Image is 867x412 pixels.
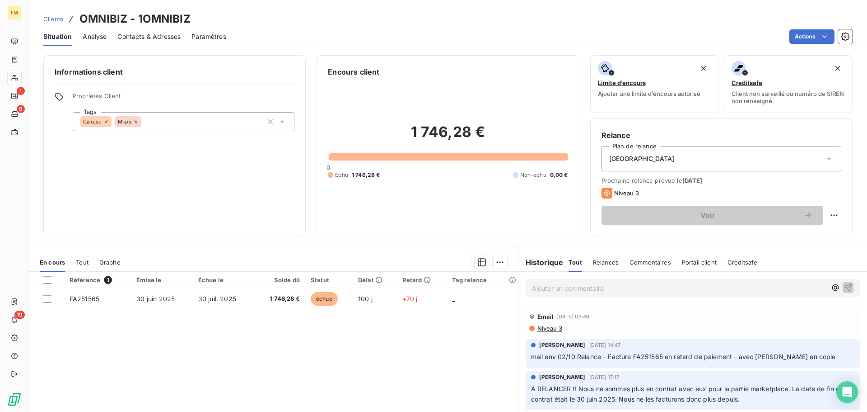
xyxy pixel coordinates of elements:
span: 1 746,28 € [352,171,380,179]
span: Niveau 3 [614,189,639,197]
div: FM [7,5,22,20]
span: mail env 02/10 Relance – Facture FA251565 en retard de paiement - avec [PERSON_NAME] en copie [531,353,836,360]
div: Émise le [136,276,187,284]
span: Client non surveillé ou numéro de SIREN non renseigné. [732,90,845,104]
span: En cours [40,259,65,266]
span: 100 j [358,295,373,303]
div: Open Intercom Messenger [836,381,858,403]
button: Actions [789,29,834,44]
h6: Encours client [328,66,379,77]
span: Ajouter une limite d’encours autorisé [598,90,700,97]
span: Voir [612,212,803,219]
span: Calipso [83,119,102,124]
h2: 1 746,28 € [328,123,568,150]
span: Prochaine relance prévue le [601,177,841,184]
span: 0 [326,164,330,171]
h3: OMNIBIZ - 1OMNIBIZ [79,11,191,27]
h6: Relance [601,130,841,141]
span: Propriétés Client [73,92,294,105]
span: +70 j [402,295,418,303]
img: Logo LeanPay [7,392,22,407]
span: 1 746,28 € [259,294,300,303]
span: Échu [335,171,348,179]
span: Paramètres [191,32,226,41]
span: Mkps [118,119,131,124]
button: CreditsafeClient non surveillé ou numéro de SIREN non renseigné. [724,55,853,113]
span: [DATE] 14:47 [589,342,621,348]
span: échue [311,292,338,306]
span: [DATE] 09:46 [556,314,589,319]
span: [DATE] [682,177,703,184]
span: Tout [569,259,582,266]
span: 30 juin 2025 [136,295,175,303]
span: 0,00 € [550,171,568,179]
span: 1 [104,276,112,284]
span: 1 [17,87,25,95]
div: Référence [70,276,126,284]
span: [GEOGRAPHIC_DATA] [609,154,675,163]
span: _ [452,295,455,303]
span: Situation [43,32,72,41]
span: Creditsafe [727,259,758,266]
span: Clients [43,15,63,23]
h6: Informations client [55,66,294,77]
span: A RELANCER !! Nous ne sommes plus en contrat avec eux pour la partie marketplace. La date de fin ... [531,385,846,403]
span: [PERSON_NAME] [539,341,586,349]
span: Limite d’encours [598,79,646,86]
button: Limite d’encoursAjouter une limite d’encours autorisé [590,55,719,113]
div: Échue le [198,276,248,284]
div: Solde dû [259,276,300,284]
span: Analyse [83,32,107,41]
span: Email [537,313,554,320]
div: Retard [402,276,441,284]
span: FA251565 [70,295,99,303]
button: Voir [601,206,823,225]
input: Ajouter une valeur [141,118,149,126]
span: Tout [76,259,89,266]
a: Clients [43,14,63,24]
span: 8 [17,105,25,113]
h6: Historique [518,257,564,268]
span: Non-échu [520,171,546,179]
span: 30 juil. 2025 [198,295,236,303]
div: Délai [358,276,392,284]
span: Commentaires [629,259,671,266]
div: Tag relance [452,276,513,284]
span: Niveau 3 [536,325,562,332]
span: Portail client [682,259,717,266]
span: Contacts & Adresses [117,32,181,41]
span: Graphe [99,259,121,266]
span: [DATE] 17:17 [589,374,620,380]
span: Creditsafe [732,79,762,86]
span: [PERSON_NAME] [539,373,586,381]
span: 19 [14,311,25,319]
div: Statut [311,276,347,284]
span: Relances [593,259,619,266]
